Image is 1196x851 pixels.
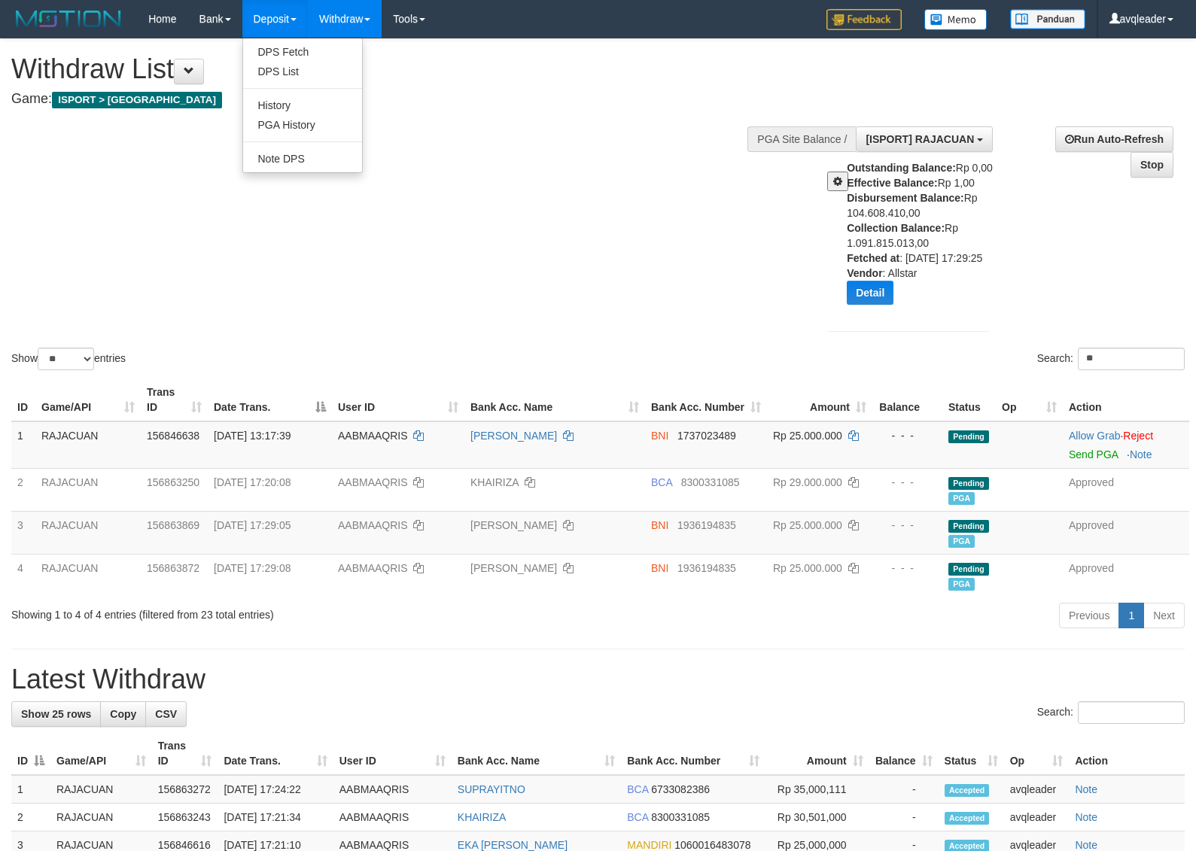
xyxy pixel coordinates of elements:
[338,562,408,574] span: AABMAAQRIS
[333,732,452,775] th: User ID: activate to sort column ascending
[470,519,557,531] a: [PERSON_NAME]
[945,812,990,825] span: Accepted
[147,430,199,442] span: 156846638
[11,468,35,511] td: 2
[826,9,902,30] img: Feedback.jpg
[452,732,621,775] th: Bank Acc. Name: activate to sort column ascending
[100,701,146,727] a: Copy
[152,775,218,804] td: 156863272
[627,811,648,823] span: BCA
[470,476,519,488] a: KHAIRIZA
[1055,126,1173,152] a: Run Auto-Refresh
[1069,430,1120,442] a: Allow Grab
[651,430,668,442] span: BNI
[243,42,362,62] a: DPS Fetch
[214,519,291,531] span: [DATE] 17:29:05
[11,732,50,775] th: ID: activate to sort column descending
[1069,430,1123,442] span: ·
[50,732,152,775] th: Game/API: activate to sort column ascending
[147,562,199,574] span: 156863872
[35,554,141,597] td: RAJACUAN
[869,804,939,831] td: -
[847,281,893,305] button: Detail
[847,162,956,174] b: Outstanding Balance:
[50,775,152,804] td: RAJACUAN
[11,601,487,622] div: Showing 1 to 4 of 4 entries (filtered from 23 total entries)
[847,252,899,264] b: Fetched at
[627,783,648,795] span: BCA
[773,519,842,531] span: Rp 25.000.000
[243,96,362,115] a: History
[847,267,882,279] b: Vendor
[747,126,856,152] div: PGA Site Balance /
[11,92,782,107] h4: Game:
[1004,775,1070,804] td: avqleader
[11,421,35,469] td: 1
[674,839,750,851] span: Copy 1060016483078 to clipboard
[948,535,975,548] span: PGA
[214,430,291,442] span: [DATE] 13:17:39
[627,839,671,851] span: MANDIRI
[1004,804,1070,831] td: avqleader
[1063,421,1189,469] td: ·
[218,775,333,804] td: [DATE] 17:24:22
[208,378,332,421] th: Date Trans.: activate to sort column descending
[651,476,672,488] span: BCA
[333,804,452,831] td: AABMAAQRIS
[11,378,35,421] th: ID
[621,732,765,775] th: Bank Acc. Number: activate to sort column ascending
[1069,732,1185,775] th: Action
[110,708,136,720] span: Copy
[338,519,408,531] span: AABMAAQRIS
[11,664,1185,694] h1: Latest Withdraw
[38,348,94,370] select: Showentries
[651,783,710,795] span: Copy 6733082386 to clipboard
[677,562,736,574] span: Copy 1936194835 to clipboard
[11,54,782,84] h1: Withdraw List
[1063,468,1189,511] td: Approved
[11,348,126,370] label: Show entries
[1004,732,1070,775] th: Op: activate to sort column ascending
[333,775,452,804] td: AABMAAQRIS
[1075,783,1097,795] a: Note
[470,562,557,574] a: [PERSON_NAME]
[338,430,408,442] span: AABMAAQRIS
[651,811,710,823] span: Copy 8300331085 to clipboard
[458,839,568,851] a: EKA [PERSON_NAME]
[1075,839,1097,851] a: Note
[1063,554,1189,597] td: Approved
[878,475,936,490] div: - - -
[1037,701,1185,724] label: Search:
[651,562,668,574] span: BNI
[1063,511,1189,554] td: Approved
[11,511,35,554] td: 3
[869,775,939,804] td: -
[773,430,842,442] span: Rp 25.000.000
[141,378,208,421] th: Trans ID: activate to sort column ascending
[243,62,362,81] a: DPS List
[948,477,989,490] span: Pending
[214,476,291,488] span: [DATE] 17:20:08
[677,519,736,531] span: Copy 1936194835 to clipboard
[948,578,975,591] span: PGA
[50,804,152,831] td: RAJACUAN
[1075,811,1097,823] a: Note
[651,519,668,531] span: BNI
[847,160,1000,316] div: Rp 0,00 Rp 1,00 Rp 104.608.410,00 Rp 1.091.815.013,00 : [DATE] 17:29:25 : Allstar
[1130,448,1152,460] a: Note
[11,554,35,597] td: 4
[773,476,842,488] span: Rp 29.000.000
[948,492,975,505] span: PGA
[1118,603,1144,628] a: 1
[147,476,199,488] span: 156863250
[1131,152,1173,178] a: Stop
[1059,603,1119,628] a: Previous
[681,476,740,488] span: Copy 8300331085 to clipboard
[847,177,938,189] b: Effective Balance:
[243,149,362,169] a: Note DPS
[878,428,936,443] div: - - -
[1143,603,1185,628] a: Next
[1010,9,1085,29] img: panduan.png
[765,732,869,775] th: Amount: activate to sort column ascending
[1069,448,1118,460] a: Send PGA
